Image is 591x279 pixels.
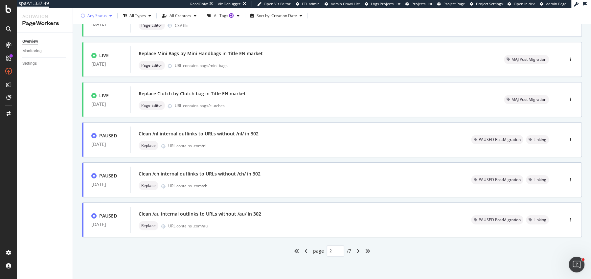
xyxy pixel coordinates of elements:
[99,173,117,179] div: PAUSED
[141,184,156,188] span: Replace
[139,141,158,150] div: neutral label
[479,138,521,142] span: PAUSED PostMigration
[99,132,117,139] div: PAUSED
[218,1,241,7] div: Viz Debugger:
[141,104,162,107] span: Page Editor
[470,1,503,7] a: Project Settings
[479,178,521,182] span: PAUSED PostMigration
[479,218,521,222] span: PAUSED PostMigration
[534,218,546,222] span: Linking
[291,246,302,256] div: angles-left
[175,63,488,68] div: URL contains bags/mini-bags
[141,23,162,27] span: Page Editor
[139,211,261,217] div: Clean /au internal outlinks to URLs without /au/ in 302
[534,138,546,142] span: Linking
[534,178,546,182] span: Linking
[190,1,208,7] div: ReadOnly:
[405,1,432,7] a: Projects List
[91,142,123,147] div: [DATE]
[302,1,320,6] span: FTL admin
[22,38,68,45] a: Overview
[141,224,156,228] span: Replace
[99,52,109,59] div: LIVE
[139,21,165,30] div: neutral label
[139,101,165,110] div: neutral label
[22,48,68,55] a: Monitoring
[139,130,259,137] div: Clean /nl internal outlinks to URLs without /nl/ in 302
[214,14,234,18] div: All Tags
[168,223,455,229] div: URL contains .com/au
[22,13,67,20] div: Activation
[248,11,305,21] button: Sort by: Creation Date
[526,135,549,144] div: neutral label
[139,90,246,97] div: Replace Clutch by Clutch bag in Title EN market
[22,60,37,67] div: Settings
[371,1,400,6] span: Logs Projects List
[175,103,488,108] div: URL contains bags/clutches
[139,61,165,70] div: neutral label
[514,1,535,6] span: Open in dev
[302,246,310,256] div: angle-left
[443,1,465,6] span: Project Page
[141,63,162,67] span: Page Editor
[569,257,584,272] iframe: Intercom live chat
[257,14,297,18] div: Sort by: Creation Date
[546,1,566,6] span: Admin Page
[22,60,68,67] a: Settings
[471,215,523,224] div: neutral label
[78,11,115,21] button: Any Status
[91,222,123,227] div: [DATE]
[139,171,261,177] div: Clean /ch internal outlinks to URLs without /ch/ in 302
[170,14,191,18] div: All Creators
[325,1,360,7] a: Admin Crawl List
[99,92,109,99] div: LIVE
[159,11,199,21] button: All Creators
[139,181,158,190] div: neutral label
[365,1,400,7] a: Logs Projects List
[511,98,546,102] span: MAJ Post Migration
[313,245,351,257] div: page / 7
[139,50,263,57] div: Replace Mini Bags by Mini Handbags in Title EN market
[362,246,373,256] div: angles-right
[471,175,523,184] div: neutral label
[228,12,234,18] div: Tooltip anchor
[205,11,242,21] button: All TagsTooltip anchor
[471,135,523,144] div: neutral label
[476,1,503,6] span: Project Settings
[511,58,546,61] span: MAJ Post Migration
[412,1,432,6] span: Projects List
[91,21,123,27] div: [DATE]
[129,14,146,18] div: All Types
[22,48,42,55] div: Monitoring
[508,1,535,7] a: Open in dev
[139,221,158,230] div: neutral label
[296,1,320,7] a: FTL admin
[141,144,156,148] span: Replace
[99,213,117,219] div: PAUSED
[354,246,362,256] div: angle-right
[504,55,549,64] div: neutral label
[91,61,123,67] div: [DATE]
[120,11,154,21] button: All Types
[22,38,38,45] div: Overview
[526,175,549,184] div: neutral label
[168,183,455,189] div: URL contains .com/ch
[504,95,549,104] div: neutral label
[91,182,123,187] div: [DATE]
[168,143,455,149] div: URL contains .com/nl
[331,1,360,6] span: Admin Crawl List
[540,1,566,7] a: Admin Page
[22,20,67,27] div: PageWorkers
[526,215,549,224] div: neutral label
[91,102,123,107] div: [DATE]
[264,1,291,6] span: Open Viz Editor
[257,1,291,7] a: Open Viz Editor
[437,1,465,7] a: Project Page
[175,23,189,28] div: CSV file
[87,14,107,18] div: Any Status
